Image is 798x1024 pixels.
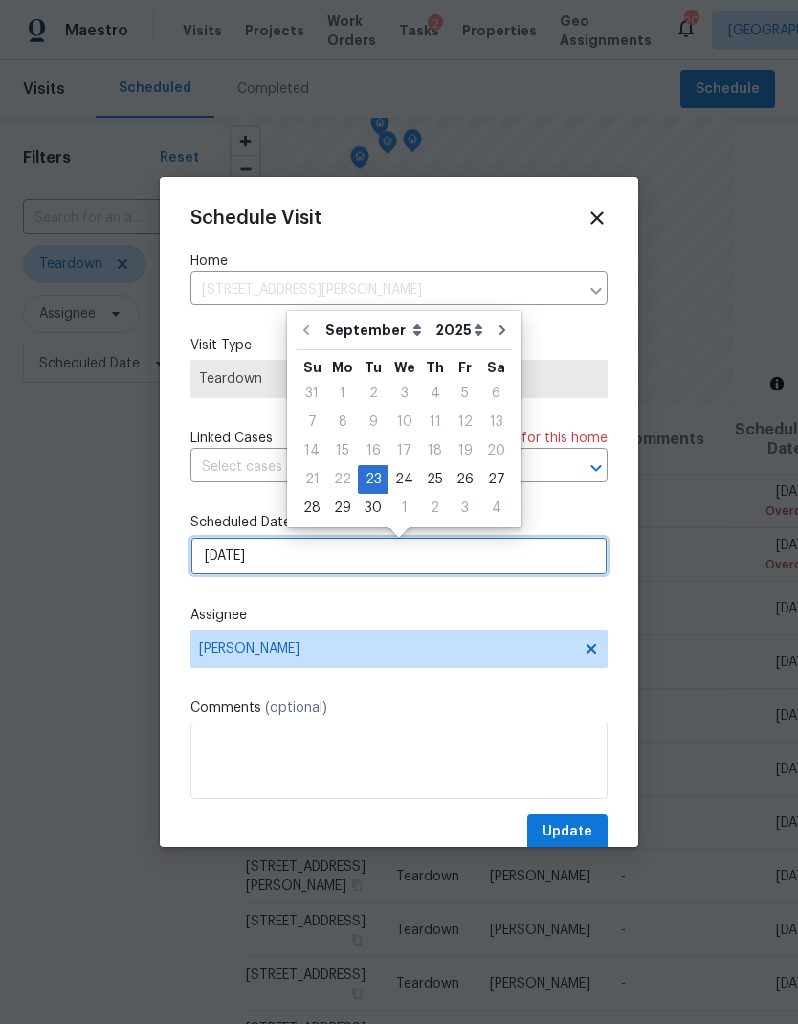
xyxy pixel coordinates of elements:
[450,465,480,494] div: Fri Sep 26 2025
[480,436,512,465] div: Sat Sep 20 2025
[190,606,608,625] label: Assignee
[358,380,388,407] div: 2
[426,361,444,374] abbr: Thursday
[420,465,450,494] div: Thu Sep 25 2025
[583,455,610,481] button: Open
[297,436,327,465] div: Sun Sep 14 2025
[420,436,450,465] div: Thu Sep 18 2025
[543,820,592,844] span: Update
[431,316,488,345] select: Year
[327,379,358,408] div: Mon Sep 01 2025
[388,495,420,522] div: 1
[420,466,450,493] div: 25
[480,379,512,408] div: Sat Sep 06 2025
[292,311,321,349] button: Go to previous month
[190,513,608,532] label: Scheduled Date
[297,408,327,436] div: Sun Sep 07 2025
[190,537,608,575] input: M/D/YYYY
[297,437,327,464] div: 14
[321,316,431,345] select: Month
[480,465,512,494] div: Sat Sep 27 2025
[488,311,517,349] button: Go to next month
[450,380,480,407] div: 5
[199,369,599,389] span: Teardown
[458,361,472,374] abbr: Friday
[297,409,327,435] div: 7
[327,437,358,464] div: 15
[265,701,327,715] span: (optional)
[394,361,415,374] abbr: Wednesday
[587,208,608,229] span: Close
[358,408,388,436] div: Tue Sep 09 2025
[358,494,388,523] div: Tue Sep 30 2025
[358,465,388,494] div: Tue Sep 23 2025
[297,495,327,522] div: 28
[297,494,327,523] div: Sun Sep 28 2025
[297,379,327,408] div: Sun Aug 31 2025
[480,495,512,522] div: 4
[358,409,388,435] div: 9
[420,495,450,522] div: 2
[450,379,480,408] div: Fri Sep 05 2025
[450,466,480,493] div: 26
[327,466,358,493] div: 22
[358,466,388,493] div: 23
[297,465,327,494] div: Sun Sep 21 2025
[420,494,450,523] div: Thu Oct 02 2025
[480,408,512,436] div: Sat Sep 13 2025
[388,466,420,493] div: 24
[297,380,327,407] div: 31
[420,380,450,407] div: 4
[450,437,480,464] div: 19
[199,641,574,657] span: [PERSON_NAME]
[365,361,382,374] abbr: Tuesday
[388,465,420,494] div: Wed Sep 24 2025
[327,465,358,494] div: Mon Sep 22 2025
[388,409,420,435] div: 10
[450,436,480,465] div: Fri Sep 19 2025
[332,361,353,374] abbr: Monday
[527,814,608,850] button: Update
[420,379,450,408] div: Thu Sep 04 2025
[388,437,420,464] div: 17
[450,494,480,523] div: Fri Oct 03 2025
[388,436,420,465] div: Wed Sep 17 2025
[420,409,450,435] div: 11
[190,429,273,448] span: Linked Cases
[327,380,358,407] div: 1
[388,408,420,436] div: Wed Sep 10 2025
[358,495,388,522] div: 30
[450,495,480,522] div: 3
[190,252,608,271] label: Home
[480,494,512,523] div: Sat Oct 04 2025
[450,408,480,436] div: Fri Sep 12 2025
[190,453,554,482] input: Select cases
[190,699,608,718] label: Comments
[358,379,388,408] div: Tue Sep 02 2025
[388,379,420,408] div: Wed Sep 03 2025
[420,437,450,464] div: 18
[190,209,321,228] span: Schedule Visit
[358,437,388,464] div: 16
[327,409,358,435] div: 8
[303,361,321,374] abbr: Sunday
[327,436,358,465] div: Mon Sep 15 2025
[480,380,512,407] div: 6
[388,494,420,523] div: Wed Oct 01 2025
[190,336,608,355] label: Visit Type
[190,276,579,305] input: Enter in an address
[480,437,512,464] div: 20
[480,409,512,435] div: 13
[327,494,358,523] div: Mon Sep 29 2025
[358,436,388,465] div: Tue Sep 16 2025
[297,466,327,493] div: 21
[327,495,358,522] div: 29
[388,380,420,407] div: 3
[487,361,505,374] abbr: Saturday
[327,408,358,436] div: Mon Sep 08 2025
[420,408,450,436] div: Thu Sep 11 2025
[450,409,480,435] div: 12
[480,466,512,493] div: 27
